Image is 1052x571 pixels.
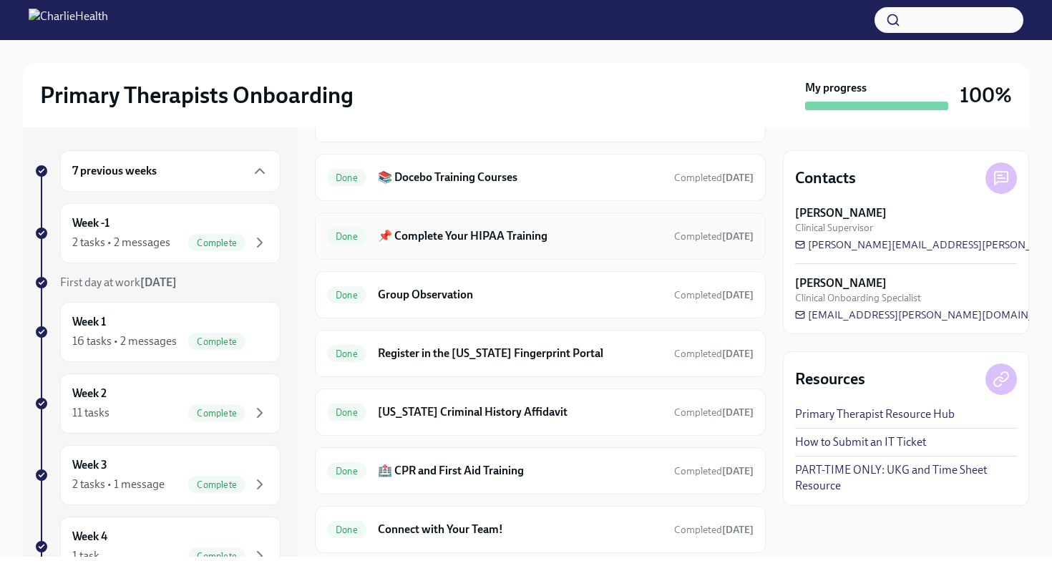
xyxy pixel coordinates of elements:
[72,529,107,545] h6: Week 4
[72,215,109,231] h6: Week -1
[722,230,754,243] strong: [DATE]
[327,231,366,242] span: Done
[40,81,354,109] h2: Primary Therapists Onboarding
[674,289,754,301] span: Completed
[327,407,366,418] span: Done
[722,289,754,301] strong: [DATE]
[188,408,245,419] span: Complete
[795,221,873,235] span: Clinical Supervisor
[327,459,754,482] a: Done🏥 CPR and First Aid TrainingCompleted[DATE]
[722,465,754,477] strong: [DATE]
[674,230,754,243] span: July 8th, 2025 21:11
[72,405,109,421] div: 11 tasks
[795,434,926,450] a: How to Submit an IT Ticket
[378,287,663,303] h6: Group Observation
[327,518,754,541] a: DoneConnect with Your Team!Completed[DATE]
[805,80,867,96] strong: My progress
[722,348,754,360] strong: [DATE]
[674,406,754,419] span: July 17th, 2025 14:06
[327,342,754,365] a: DoneRegister in the [US_STATE] Fingerprint PortalCompleted[DATE]
[34,203,281,263] a: Week -12 tasks • 2 messagesComplete
[722,524,754,536] strong: [DATE]
[674,406,754,419] span: Completed
[34,275,281,291] a: First day at work[DATE]
[72,477,165,492] div: 2 tasks • 1 message
[674,348,754,360] span: Completed
[60,275,177,289] span: First day at work
[72,235,170,250] div: 2 tasks • 2 messages
[795,406,955,422] a: Primary Therapist Resource Hub
[378,228,663,244] h6: 📌 Complete Your HIPAA Training
[140,275,177,289] strong: [DATE]
[188,479,245,490] span: Complete
[34,445,281,505] a: Week 32 tasks • 1 messageComplete
[722,406,754,419] strong: [DATE]
[795,167,856,189] h4: Contacts
[674,171,754,185] span: July 10th, 2025 21:09
[188,336,245,347] span: Complete
[378,463,663,479] h6: 🏥 CPR and First Aid Training
[72,548,99,564] div: 1 task
[72,457,107,473] h6: Week 3
[378,522,663,537] h6: Connect with Your Team!
[378,346,663,361] h6: Register in the [US_STATE] Fingerprint Portal
[674,172,754,184] span: Completed
[674,347,754,361] span: July 9th, 2025 13:02
[72,333,177,349] div: 16 tasks • 2 messages
[674,464,754,478] span: July 9th, 2025 15:16
[327,524,366,535] span: Done
[327,401,754,424] a: Done[US_STATE] Criminal History AffidavitCompleted[DATE]
[327,166,754,189] a: Done📚 Docebo Training CoursesCompleted[DATE]
[327,172,366,183] span: Done
[327,466,366,477] span: Done
[60,150,281,192] div: 7 previous weeks
[722,172,754,184] strong: [DATE]
[674,230,754,243] span: Completed
[795,205,887,221] strong: [PERSON_NAME]
[72,163,157,179] h6: 7 previous weeks
[188,238,245,248] span: Complete
[378,404,663,420] h6: [US_STATE] Criminal History Affidavit
[378,170,663,185] h6: 📚 Docebo Training Courses
[327,290,366,301] span: Done
[674,288,754,302] span: July 9th, 2025 12:27
[188,551,245,562] span: Complete
[795,275,887,291] strong: [PERSON_NAME]
[795,291,921,305] span: Clinical Onboarding Specialist
[72,314,106,330] h6: Week 1
[327,225,754,248] a: Done📌 Complete Your HIPAA TrainingCompleted[DATE]
[795,462,1017,494] a: PART-TIME ONLY: UKG and Time Sheet Resource
[34,374,281,434] a: Week 211 tasksComplete
[674,524,754,536] span: Completed
[674,465,754,477] span: Completed
[29,9,108,31] img: CharlieHealth
[795,369,865,390] h4: Resources
[674,523,754,537] span: July 9th, 2025 15:21
[960,82,1012,108] h3: 100%
[327,348,366,359] span: Done
[34,302,281,362] a: Week 116 tasks • 2 messagesComplete
[72,386,107,401] h6: Week 2
[327,283,754,306] a: DoneGroup ObservationCompleted[DATE]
